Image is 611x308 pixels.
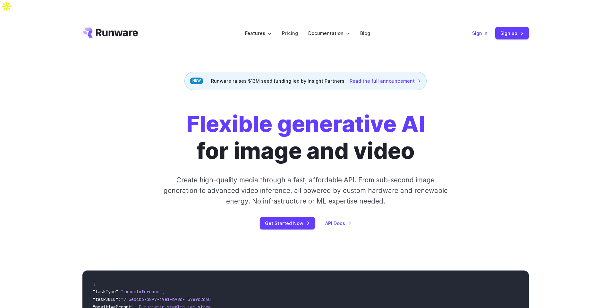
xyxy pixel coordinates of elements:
span: "7f3ebcb6-b897-49e1-b98c-f5789d2d40d7" [121,296,218,302]
div: Runware raises $13M seed funding led by Insight Partners [184,72,427,90]
a: Sign up [495,27,529,39]
span: : [118,289,121,295]
span: { [93,281,95,287]
a: API Docs [325,220,352,227]
label: Documentation [308,29,350,37]
a: Read the full announcement [350,77,421,85]
span: "imageInference" [121,289,162,295]
span: "taskUUID" [93,296,118,302]
h1: for image and video [186,111,425,164]
a: Get Started Now [260,217,315,229]
strong: Flexible generative AI [186,110,425,137]
span: "taskType" [93,289,118,295]
a: Go to / [82,28,138,38]
a: Pricing [282,29,298,37]
a: Blog [360,29,370,37]
span: , [162,289,165,295]
span: : [118,296,121,302]
p: Create high-quality media through a fast, affordable API. From sub-second image generation to adv... [163,175,448,207]
a: Sign in [472,29,488,37]
label: Features [245,29,272,37]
